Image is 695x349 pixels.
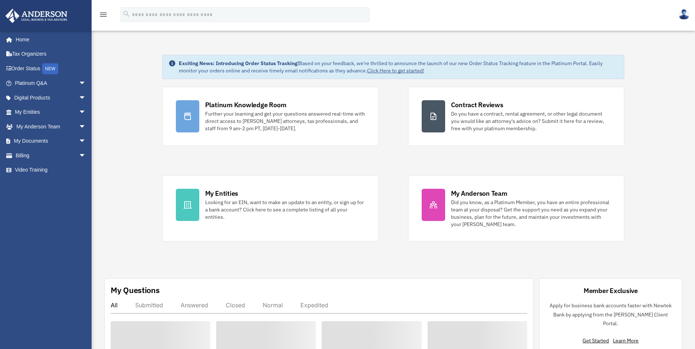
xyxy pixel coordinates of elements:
div: Looking for an EIN, want to make an update to an entity, or sign up for a bank account? Click her... [205,199,365,221]
div: Further your learning and get your questions answered real-time with direct access to [PERSON_NAM... [205,110,365,132]
div: All [111,301,118,309]
i: search [122,10,130,18]
p: Apply for business bank accounts faster with Newtek Bank by applying from the [PERSON_NAME] Clien... [546,301,676,328]
div: Contract Reviews [451,100,503,109]
img: Anderson Advisors Platinum Portal [3,9,70,23]
div: My Entities [205,189,238,198]
div: Closed [226,301,245,309]
div: Submitted [135,301,163,309]
div: Normal [263,301,283,309]
a: Video Training [5,163,97,177]
a: Home [5,32,93,47]
div: Based on your feedback, we're thrilled to announce the launch of our new Order Status Tracking fe... [179,60,618,74]
div: Expedited [300,301,328,309]
div: Did you know, as a Platinum Member, you have an entire professional team at your disposal? Get th... [451,199,611,228]
span: arrow_drop_down [79,76,93,91]
a: menu [99,13,108,19]
a: Platinum Knowledge Room Further your learning and get your questions answered real-time with dire... [162,87,379,146]
i: menu [99,10,108,19]
span: arrow_drop_down [79,119,93,134]
div: NEW [42,63,58,74]
span: arrow_drop_down [79,148,93,163]
span: arrow_drop_down [79,90,93,105]
a: Get Started [583,337,612,344]
a: My Entitiesarrow_drop_down [5,105,97,120]
strong: Exciting News: Introducing Order Status Tracking! [179,60,299,67]
span: arrow_drop_down [79,134,93,149]
a: Tax Organizers [5,47,97,61]
a: My Anderson Team Did you know, as a Platinum Member, you have an entire professional team at your... [408,175,625,241]
a: My Entities Looking for an EIN, want to make an update to an entity, or sign up for a bank accoun... [162,175,379,241]
div: Answered [181,301,208,309]
a: Platinum Q&Aarrow_drop_down [5,76,97,91]
div: My Anderson Team [451,189,507,198]
div: Do you have a contract, rental agreement, or other legal document you would like an attorney's ad... [451,110,611,132]
a: Contract Reviews Do you have a contract, rental agreement, or other legal document you would like... [408,87,625,146]
a: My Anderson Teamarrow_drop_down [5,119,97,134]
span: arrow_drop_down [79,105,93,120]
a: Order StatusNEW [5,61,97,76]
div: Member Exclusive [584,286,638,295]
a: My Documentsarrow_drop_down [5,134,97,149]
div: My Questions [111,285,160,296]
a: Learn More [613,337,639,344]
div: Platinum Knowledge Room [205,100,286,109]
a: Billingarrow_drop_down [5,148,97,163]
img: User Pic [679,9,690,20]
a: Click Here to get started! [367,67,424,74]
a: Digital Productsarrow_drop_down [5,90,97,105]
